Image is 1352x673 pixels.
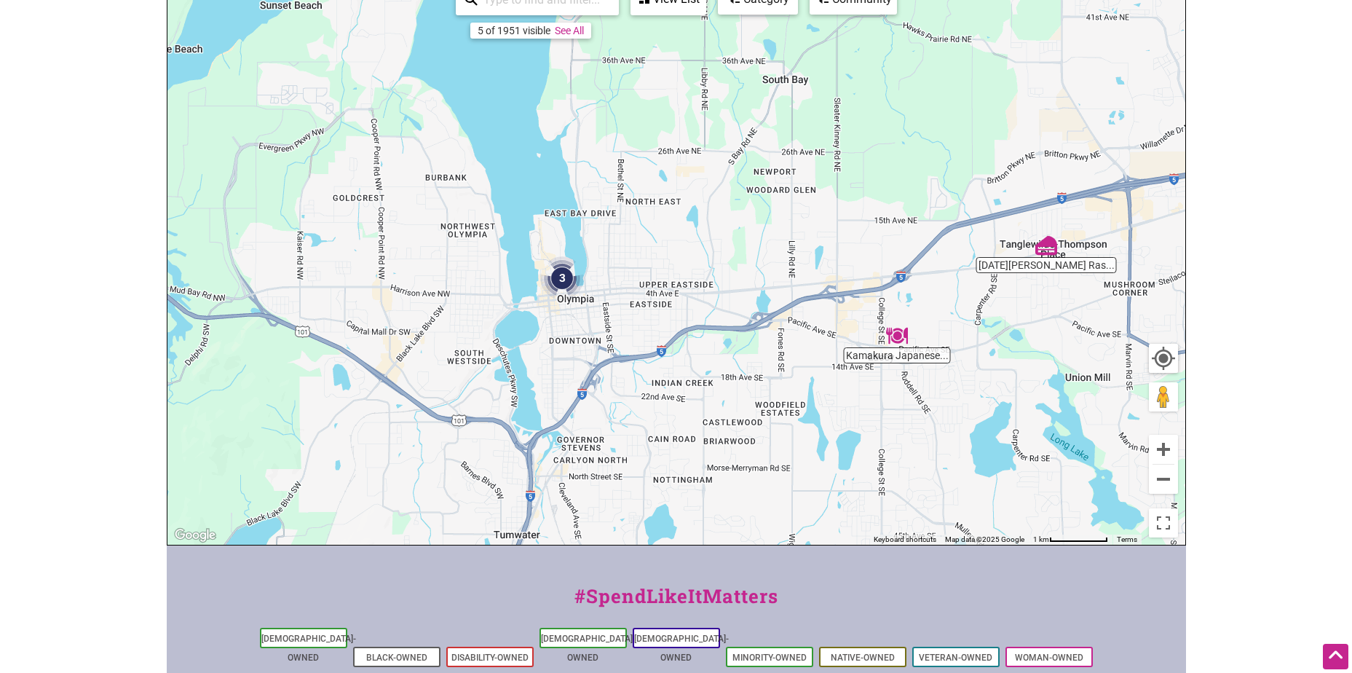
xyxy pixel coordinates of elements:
a: Minority-Owned [732,653,807,663]
a: [DEMOGRAPHIC_DATA]-Owned [261,634,356,663]
div: 5 of 1951 visible [478,25,550,36]
div: Kamakura Japanese Cuisine [880,319,914,353]
img: Google [171,526,219,545]
div: #SpendLikeItMatters [167,582,1186,625]
a: Disability-Owned [451,653,529,663]
button: Map Scale: 1 km per 77 pixels [1029,535,1112,545]
button: Drag Pegman onto the map to open Street View [1149,382,1178,412]
a: [DEMOGRAPHIC_DATA]-Owned [634,634,729,663]
div: 3 [534,251,590,306]
div: Cinco De Mayo Raspados Fruits And More [1029,229,1063,262]
a: [DEMOGRAPHIC_DATA]-Owned [541,634,636,663]
button: Toggle fullscreen view [1148,508,1177,538]
span: Map data ©2025 Google [945,535,1024,543]
div: Scroll Back to Top [1323,644,1348,669]
a: See All [555,25,584,36]
button: Your Location [1149,344,1178,373]
a: Woman-Owned [1015,653,1083,663]
span: 1 km [1033,535,1049,543]
a: Veteran-Owned [919,653,992,663]
button: Zoom out [1149,465,1178,494]
button: Keyboard shortcuts [874,535,936,545]
a: Native-Owned [831,653,895,663]
a: Open this area in Google Maps (opens a new window) [171,526,219,545]
a: Black-Owned [366,653,427,663]
button: Zoom in [1149,435,1178,464]
a: Terms [1117,535,1137,543]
